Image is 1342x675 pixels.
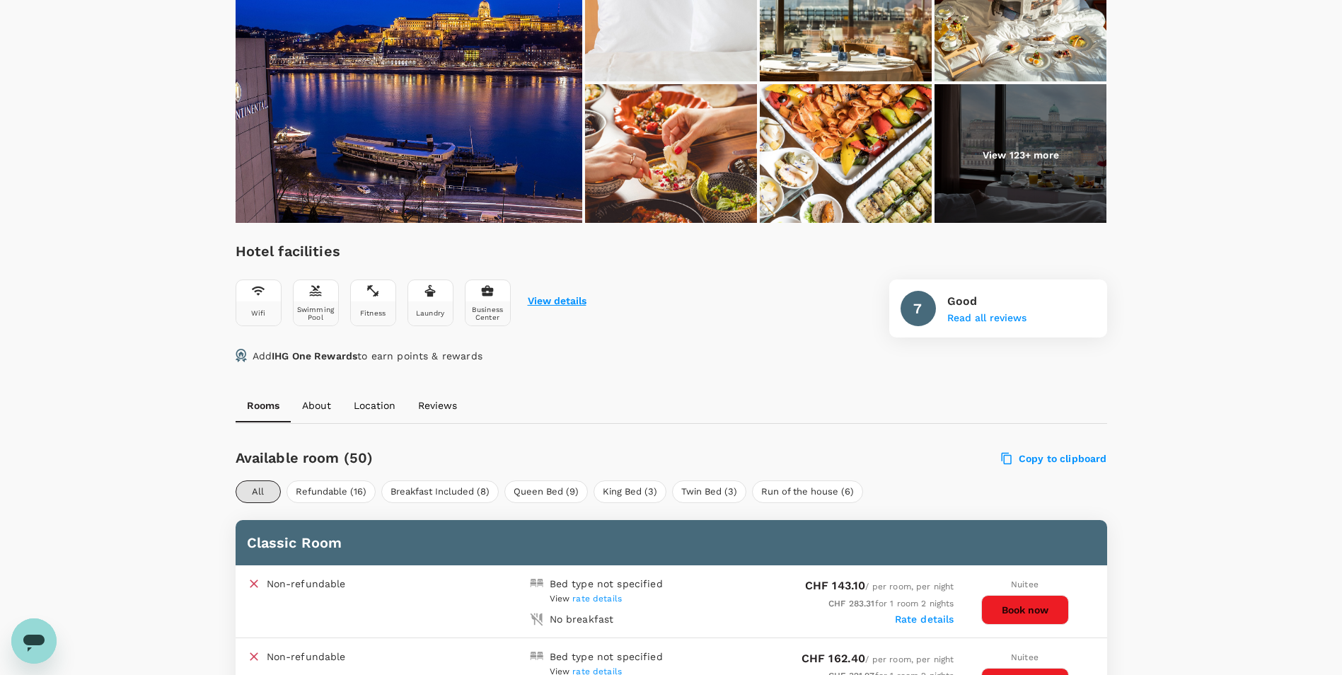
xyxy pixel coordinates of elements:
img: double-bed-icon [530,577,544,591]
button: All [236,480,281,503]
div: Swimming Pool [296,306,335,321]
p: Add to earn points & rewards [253,349,482,363]
h6: 7 [913,297,922,320]
div: Bed type not specified [550,650,663,664]
h6: Classic Room [247,531,1096,554]
img: View from Property [935,84,1106,226]
span: / per room, per night [802,654,954,664]
button: Book now [981,595,1069,625]
p: Rooms [247,398,279,412]
div: No breakfast [550,612,614,626]
p: Non-refundable [267,577,346,591]
label: Rate details [895,613,954,625]
span: CHF 143.10 [805,579,866,592]
span: IHG One Rewards [272,350,357,362]
button: Breakfast Included (8) [381,480,499,503]
button: Run of the house (6) [752,480,863,503]
div: Bed type not specified [550,577,663,591]
p: About [302,398,331,412]
span: CHF 283.31 [828,599,875,608]
p: View 123+ more [983,148,1059,162]
span: Nuitee [1011,579,1039,589]
p: Good [947,293,1026,310]
span: rate details [572,594,622,604]
button: Refundable (16) [287,480,376,503]
div: Fitness [360,309,386,317]
span: Nuitee [1011,652,1039,662]
img: Enjoy the traditional flavours of the Middle-East [585,84,757,226]
img: Sunday Brunch [760,84,932,226]
button: View details [528,296,586,307]
iframe: Button to launch messaging window [11,618,57,664]
p: Location [354,398,395,412]
label: Copy to clipboard [1002,452,1107,465]
p: Reviews [418,398,457,412]
button: Twin Bed (3) [672,480,746,503]
h6: Available room (50) [236,446,741,469]
span: for 1 room 2 nights [828,599,954,608]
div: Laundry [416,309,444,317]
span: / per room, per night [805,582,954,592]
h6: Hotel facilities [236,240,586,262]
div: Wifi [251,309,266,317]
img: double-bed-icon [530,650,544,664]
div: Business Center [468,306,507,321]
button: Queen Bed (9) [504,480,588,503]
button: Read all reviews [947,313,1026,324]
p: Non-refundable [267,650,346,664]
span: View [550,594,623,604]
button: King Bed (3) [594,480,666,503]
span: CHF 162.40 [802,652,866,665]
